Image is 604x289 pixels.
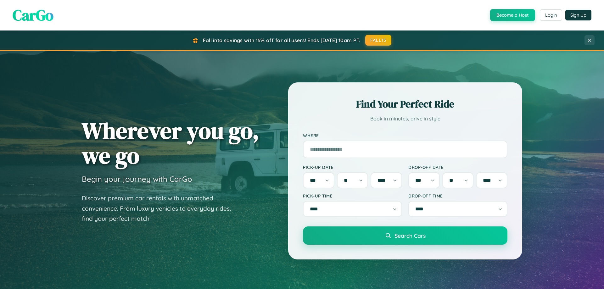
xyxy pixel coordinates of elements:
button: Sign Up [565,10,591,20]
button: Become a Host [490,9,535,21]
p: Discover premium car rentals with unmatched convenience. From luxury vehicles to everyday rides, ... [82,193,239,224]
h2: Find Your Perfect Ride [303,97,507,111]
h1: Wherever you go, we go [82,118,259,168]
h3: Begin your journey with CarGo [82,174,192,184]
label: Drop-off Date [408,164,507,170]
span: Fall into savings with 15% off for all users! Ends [DATE] 10am PT. [203,37,361,43]
label: Drop-off Time [408,193,507,198]
label: Where [303,133,507,138]
button: FALL15 [365,35,392,46]
label: Pick-up Time [303,193,402,198]
button: Search Cars [303,226,507,245]
span: CarGo [13,5,53,25]
label: Pick-up Date [303,164,402,170]
button: Login [540,9,562,21]
p: Book in minutes, drive in style [303,114,507,123]
span: Search Cars [394,232,426,239]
